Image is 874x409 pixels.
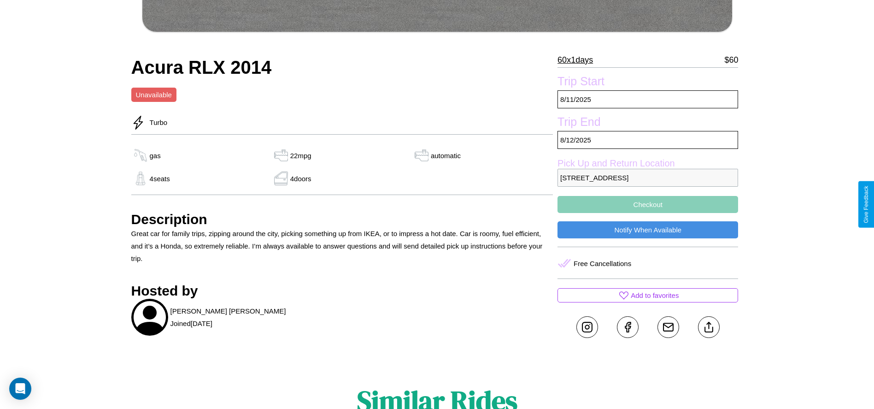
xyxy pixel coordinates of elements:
h3: Description [131,212,553,227]
p: gas [150,149,161,162]
label: Trip End [557,115,738,131]
img: gas [272,172,290,185]
button: Add to favorites [557,288,738,302]
p: Free Cancellations [574,257,631,270]
img: gas [272,148,290,162]
p: Turbo [145,116,168,129]
p: 8 / 12 / 2025 [557,131,738,149]
button: Checkout [557,196,738,213]
p: 8 / 11 / 2025 [557,90,738,108]
p: 60 x 1 days [557,53,593,67]
p: Joined [DATE] [170,317,212,330]
p: [STREET_ADDRESS] [557,169,738,187]
div: Open Intercom Messenger [9,378,31,400]
p: Great car for family trips, zipping around the city, picking something up from IKEA, or to impres... [131,227,553,265]
p: automatic [431,149,461,162]
div: Give Feedback [863,186,869,223]
p: Add to favorites [631,289,679,302]
p: Unavailable [136,89,172,101]
button: Notify When Available [557,221,738,238]
label: Trip Start [557,75,738,90]
p: 22 mpg [290,149,311,162]
h2: Acura RLX 2014 [131,57,553,78]
img: gas [131,172,150,185]
p: 4 seats [150,172,170,185]
img: gas [412,148,431,162]
p: 4 doors [290,172,311,185]
img: gas [131,148,150,162]
p: $ 60 [724,53,738,67]
p: [PERSON_NAME] [PERSON_NAME] [170,305,286,317]
label: Pick Up and Return Location [557,158,738,169]
h3: Hosted by [131,283,553,299]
